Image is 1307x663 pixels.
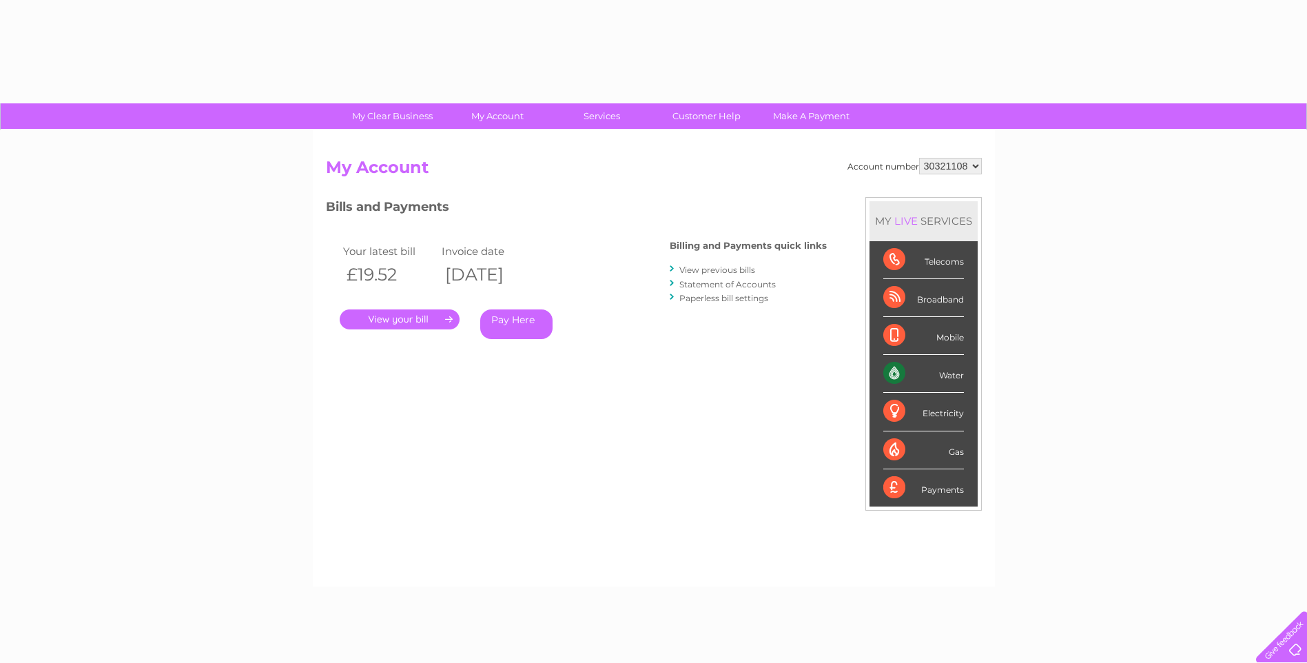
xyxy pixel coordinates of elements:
[438,261,537,289] th: [DATE]
[326,158,982,184] h2: My Account
[650,103,763,129] a: Customer Help
[440,103,554,129] a: My Account
[869,201,978,241] div: MY SERVICES
[883,393,964,431] div: Electricity
[883,355,964,393] div: Water
[340,242,439,261] td: Your latest bill
[679,293,768,303] a: Paperless bill settings
[679,265,755,275] a: View previous bills
[679,279,776,289] a: Statement of Accounts
[340,309,460,329] a: .
[883,431,964,469] div: Gas
[438,242,537,261] td: Invoice date
[670,241,827,251] h4: Billing and Payments quick links
[340,261,439,289] th: £19.52
[326,197,827,221] h3: Bills and Payments
[883,469,964,507] div: Payments
[754,103,868,129] a: Make A Payment
[883,279,964,317] div: Broadband
[847,158,982,174] div: Account number
[545,103,659,129] a: Services
[883,241,964,279] div: Telecoms
[480,309,553,339] a: Pay Here
[336,103,449,129] a: My Clear Business
[892,214,920,227] div: LIVE
[883,317,964,355] div: Mobile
